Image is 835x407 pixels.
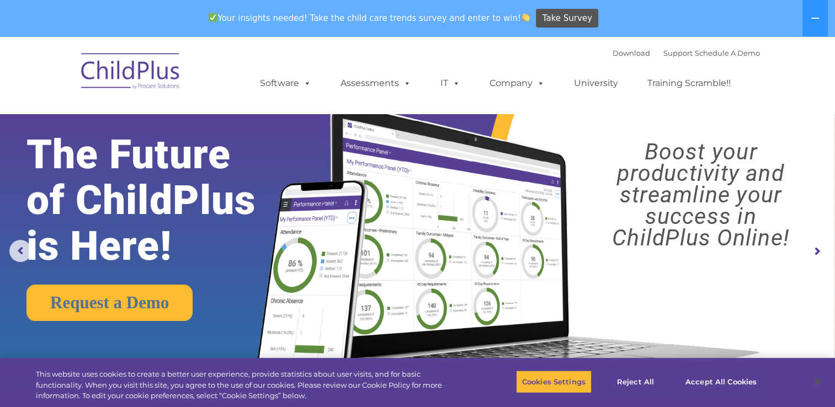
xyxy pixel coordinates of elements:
span: Phone number [153,118,200,126]
a: Request a Demo [26,285,193,321]
span: Your insights needed! Take the child care trends survey and enter to win! [204,7,535,29]
a: Company [478,72,556,94]
img: 👏 [522,13,530,22]
a: Schedule A Demo [695,49,760,57]
a: Software [249,72,322,94]
button: Close [805,369,829,394]
a: Training Scramble!! [636,72,742,94]
a: IT [429,72,471,94]
img: ✅ [209,13,217,22]
span: Last name [153,73,187,81]
button: Reject All [601,370,670,393]
span: Take Survey [543,9,592,28]
button: Accept All Cookies [679,370,763,393]
a: Assessments [329,72,422,94]
a: Take Survey [536,9,598,28]
a: University [563,72,629,94]
font: | [613,49,760,57]
div: This website uses cookies to create a better user experience, provide statistics about user visit... [36,369,459,401]
rs-layer: Boost your productivity and streamline your success in ChildPlus Online! [577,141,825,249]
a: Support [663,49,693,57]
img: ChildPlus by Procare Solutions [76,45,186,100]
a: Download [613,49,650,57]
button: Cookies Settings [516,370,592,393]
rs-layer: The Future of ChildPlus is Here! [26,132,293,269]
